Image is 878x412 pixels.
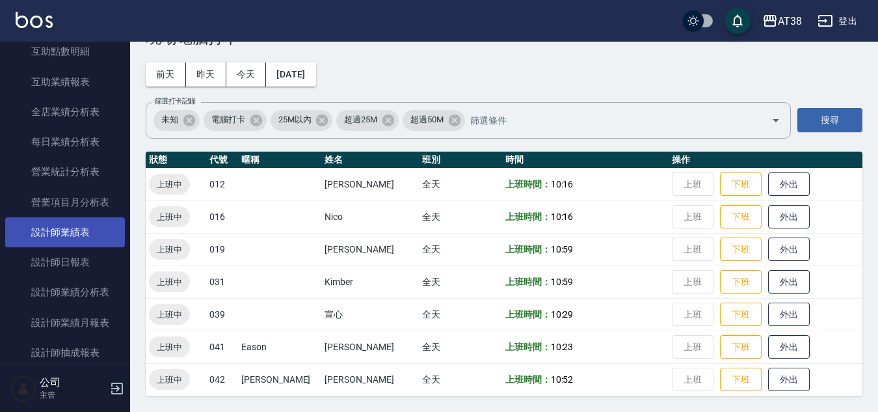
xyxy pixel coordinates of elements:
td: Nico [321,200,418,233]
button: 下班 [720,205,762,229]
a: 營業統計分析表 [5,157,125,187]
span: 上班中 [149,210,190,224]
a: 設計師抽成報表 [5,338,125,368]
button: save [725,8,751,34]
b: 上班時間： [505,277,551,287]
th: 時間 [502,152,669,169]
a: 營業項目月分析表 [5,187,125,217]
td: 039 [206,298,238,331]
button: 下班 [720,303,762,327]
td: [PERSON_NAME] [321,233,418,266]
div: 未知 [153,110,200,131]
span: 上班中 [149,373,190,387]
td: 016 [206,200,238,233]
button: 外出 [768,335,810,359]
th: 暱稱 [238,152,321,169]
a: 設計師業績月報表 [5,308,125,338]
button: 外出 [768,172,810,197]
b: 上班時間： [505,309,551,320]
td: 全天 [419,233,502,266]
td: [PERSON_NAME] [321,331,418,363]
button: 登出 [812,9,862,33]
button: 下班 [720,238,762,262]
p: 主管 [40,389,106,401]
div: 25M以內 [271,110,333,131]
a: 互助業績報表 [5,67,125,97]
td: 宣心 [321,298,418,331]
button: 外出 [768,303,810,327]
th: 狀態 [146,152,206,169]
img: Logo [16,12,53,28]
a: 每日業績分析表 [5,127,125,157]
label: 篩選打卡記錄 [155,96,196,106]
span: 上班中 [149,275,190,289]
button: 前天 [146,62,186,87]
td: [PERSON_NAME] [321,363,418,396]
img: Person [10,376,36,402]
b: 上班時間： [505,179,551,189]
td: 全天 [419,266,502,298]
td: 全天 [419,200,502,233]
b: 上班時間： [505,212,551,222]
b: 上班時間： [505,374,551,385]
span: 10:59 [551,244,574,254]
div: 超過50M [403,110,465,131]
button: 外出 [768,368,810,392]
span: 電腦打卡 [204,113,253,126]
button: [DATE] [266,62,315,87]
button: 下班 [720,172,762,197]
button: 外出 [768,205,810,229]
h5: 公司 [40,376,106,389]
th: 姓名 [321,152,418,169]
button: 今天 [226,62,267,87]
td: 041 [206,331,238,363]
td: 全天 [419,331,502,363]
button: 下班 [720,270,762,294]
span: 10:23 [551,342,574,352]
div: 超過25M [336,110,399,131]
span: 上班中 [149,340,190,354]
div: AT38 [778,13,802,29]
button: AT38 [757,8,807,34]
button: 昨天 [186,62,226,87]
button: 下班 [720,368,762,392]
td: 012 [206,168,238,200]
span: 10:52 [551,374,574,385]
td: 031 [206,266,238,298]
td: [PERSON_NAME] [321,168,418,200]
span: 10:59 [551,277,574,287]
button: Open [765,110,786,131]
span: 上班中 [149,178,190,191]
button: 下班 [720,335,762,359]
a: 互助點數明細 [5,36,125,66]
button: 外出 [768,238,810,262]
span: 超過50M [403,113,451,126]
input: 篩選條件 [467,109,749,131]
span: 25M以內 [271,113,319,126]
a: 設計師業績分析表 [5,277,125,307]
td: 全天 [419,298,502,331]
td: 全天 [419,363,502,396]
th: 操作 [669,152,862,169]
div: 電腦打卡 [204,110,267,131]
td: Eason [238,331,321,363]
b: 上班時間： [505,342,551,352]
span: 超過25M [336,113,385,126]
td: 全天 [419,168,502,200]
b: 上班時間： [505,244,551,254]
td: Kimber [321,266,418,298]
th: 代號 [206,152,238,169]
th: 班別 [419,152,502,169]
td: [PERSON_NAME] [238,363,321,396]
span: 10:29 [551,309,574,320]
a: 全店業績分析表 [5,97,125,127]
button: 外出 [768,270,810,294]
a: 設計師業績表 [5,217,125,247]
span: 未知 [153,113,186,126]
a: 設計師日報表 [5,247,125,277]
span: 上班中 [149,243,190,256]
td: 042 [206,363,238,396]
td: 019 [206,233,238,266]
span: 上班中 [149,308,190,322]
span: 10:16 [551,212,574,222]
